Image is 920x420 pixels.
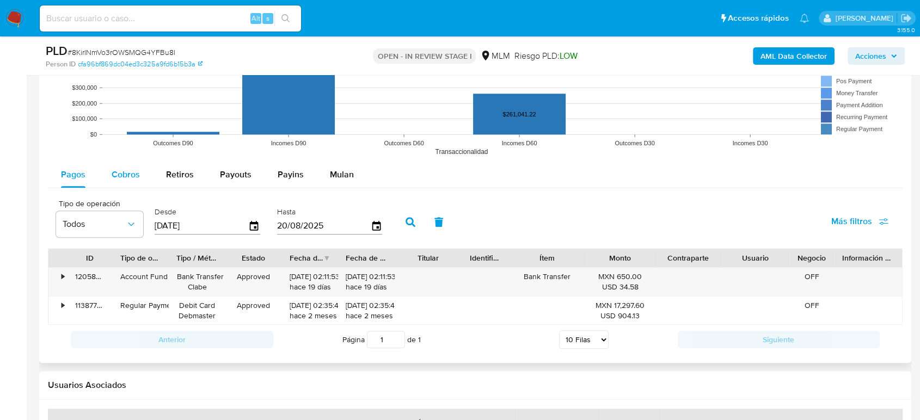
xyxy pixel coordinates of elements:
input: Buscar usuario o caso... [40,11,301,26]
button: AML Data Collector [753,47,835,65]
b: AML Data Collector [760,47,827,65]
a: Notificaciones [800,14,809,23]
b: PLD [46,42,68,59]
button: Acciones [848,47,905,65]
p: diego.gardunorosas@mercadolibre.com.mx [835,13,897,23]
a: cfa96bf869dc04ed3c325a9fd6b15b3a [78,59,203,69]
p: OPEN - IN REVIEW STAGE I [373,48,476,64]
span: Accesos rápidos [728,13,789,24]
span: # 8KirlNmVo3rOWSMQG4YFBu8l [68,47,175,58]
a: Salir [900,13,912,24]
span: LOW [559,50,577,62]
h2: Usuarios Asociados [48,380,903,391]
span: s [266,13,269,23]
div: MLM [480,50,510,62]
span: Acciones [855,47,886,65]
b: Person ID [46,59,76,69]
span: Riesgo PLD: [514,50,577,62]
span: Alt [252,13,260,23]
button: search-icon [274,11,297,26]
span: 3.155.0 [897,26,915,34]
